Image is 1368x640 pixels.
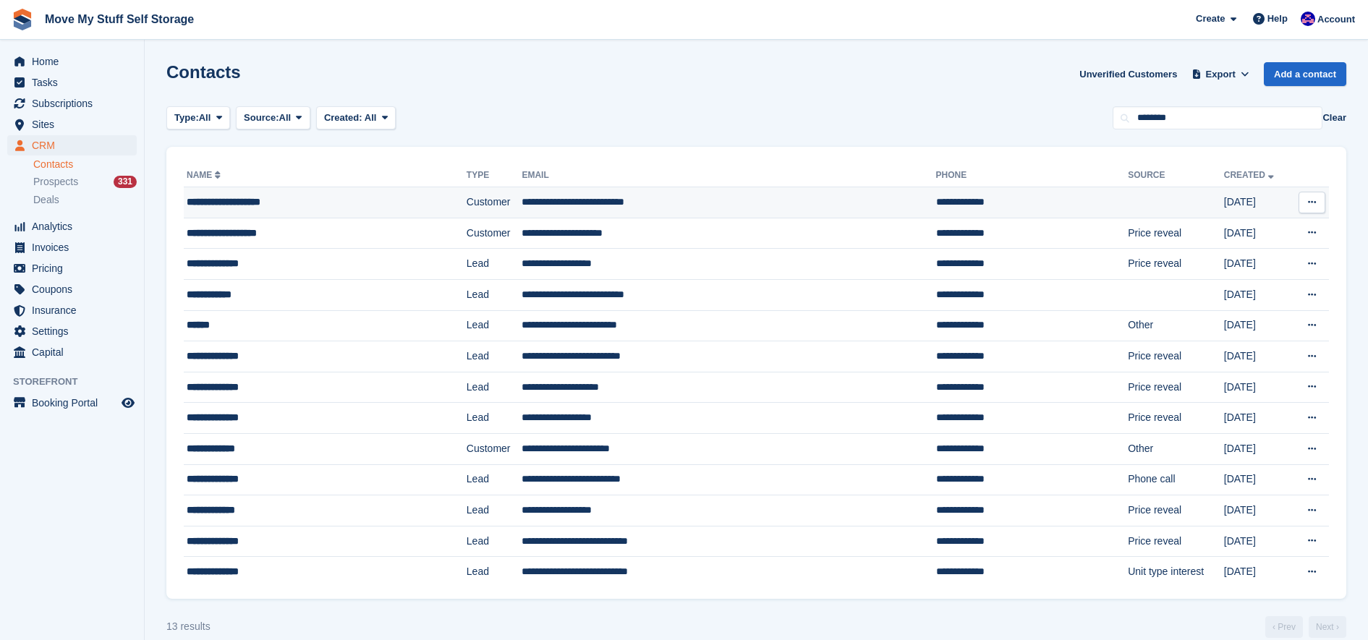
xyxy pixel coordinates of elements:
[1317,12,1355,27] span: Account
[467,341,522,372] td: Lead
[1224,249,1291,280] td: [DATE]
[13,375,144,389] span: Storefront
[1309,616,1346,638] a: Next
[467,372,522,403] td: Lead
[1224,218,1291,249] td: [DATE]
[32,237,119,257] span: Invoices
[7,51,137,72] a: menu
[1224,464,1291,495] td: [DATE]
[1224,310,1291,341] td: [DATE]
[244,111,279,125] span: Source:
[1128,557,1224,587] td: Unit type interest
[1224,526,1291,557] td: [DATE]
[1224,170,1277,180] a: Created
[1262,616,1349,638] nav: Page
[467,279,522,310] td: Lead
[174,111,199,125] span: Type:
[32,51,119,72] span: Home
[33,174,137,189] a: Prospects 331
[33,193,59,207] span: Deals
[12,9,33,30] img: stora-icon-8386f47178a22dfd0bd8f6a31ec36ba5ce8667c1dd55bd0f319d3a0aa187defe.svg
[32,93,119,114] span: Subscriptions
[1128,403,1224,434] td: Price reveal
[1128,464,1224,495] td: Phone call
[7,258,137,278] a: menu
[7,342,137,362] a: menu
[467,187,522,218] td: Customer
[1301,12,1315,26] img: Jade Whetnall
[32,300,119,320] span: Insurance
[32,258,119,278] span: Pricing
[32,135,119,155] span: CRM
[236,106,310,130] button: Source: All
[1267,12,1288,26] span: Help
[32,393,119,413] span: Booking Portal
[1128,433,1224,464] td: Other
[187,170,224,180] a: Name
[467,249,522,280] td: Lead
[467,557,522,587] td: Lead
[467,164,522,187] th: Type
[33,158,137,171] a: Contacts
[467,218,522,249] td: Customer
[1128,310,1224,341] td: Other
[32,216,119,236] span: Analytics
[1224,187,1291,218] td: [DATE]
[7,393,137,413] a: menu
[467,464,522,495] td: Lead
[7,237,137,257] a: menu
[1128,372,1224,403] td: Price reveal
[936,164,1129,187] th: Phone
[1224,495,1291,526] td: [DATE]
[1224,433,1291,464] td: [DATE]
[467,403,522,434] td: Lead
[32,72,119,93] span: Tasks
[522,164,935,187] th: Email
[1224,372,1291,403] td: [DATE]
[1128,495,1224,526] td: Price reveal
[166,62,241,82] h1: Contacts
[1224,279,1291,310] td: [DATE]
[1224,403,1291,434] td: [DATE]
[467,433,522,464] td: Customer
[119,394,137,411] a: Preview store
[1128,164,1224,187] th: Source
[32,279,119,299] span: Coupons
[467,310,522,341] td: Lead
[467,526,522,557] td: Lead
[39,7,200,31] a: Move My Stuff Self Storage
[1128,526,1224,557] td: Price reveal
[365,112,377,123] span: All
[7,321,137,341] a: menu
[1265,616,1303,638] a: Previous
[1196,12,1225,26] span: Create
[33,192,137,208] a: Deals
[1128,341,1224,372] td: Price reveal
[32,114,119,135] span: Sites
[467,495,522,526] td: Lead
[1189,62,1252,86] button: Export
[7,135,137,155] a: menu
[1224,341,1291,372] td: [DATE]
[7,279,137,299] a: menu
[316,106,396,130] button: Created: All
[7,216,137,236] a: menu
[7,72,137,93] a: menu
[7,114,137,135] a: menu
[166,106,230,130] button: Type: All
[279,111,292,125] span: All
[1128,218,1224,249] td: Price reveal
[1074,62,1183,86] a: Unverified Customers
[32,321,119,341] span: Settings
[33,175,78,189] span: Prospects
[166,619,211,634] div: 13 results
[1224,557,1291,587] td: [DATE]
[7,93,137,114] a: menu
[114,176,137,188] div: 331
[199,111,211,125] span: All
[1322,111,1346,125] button: Clear
[1128,249,1224,280] td: Price reveal
[324,112,362,123] span: Created:
[7,300,137,320] a: menu
[1264,62,1346,86] a: Add a contact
